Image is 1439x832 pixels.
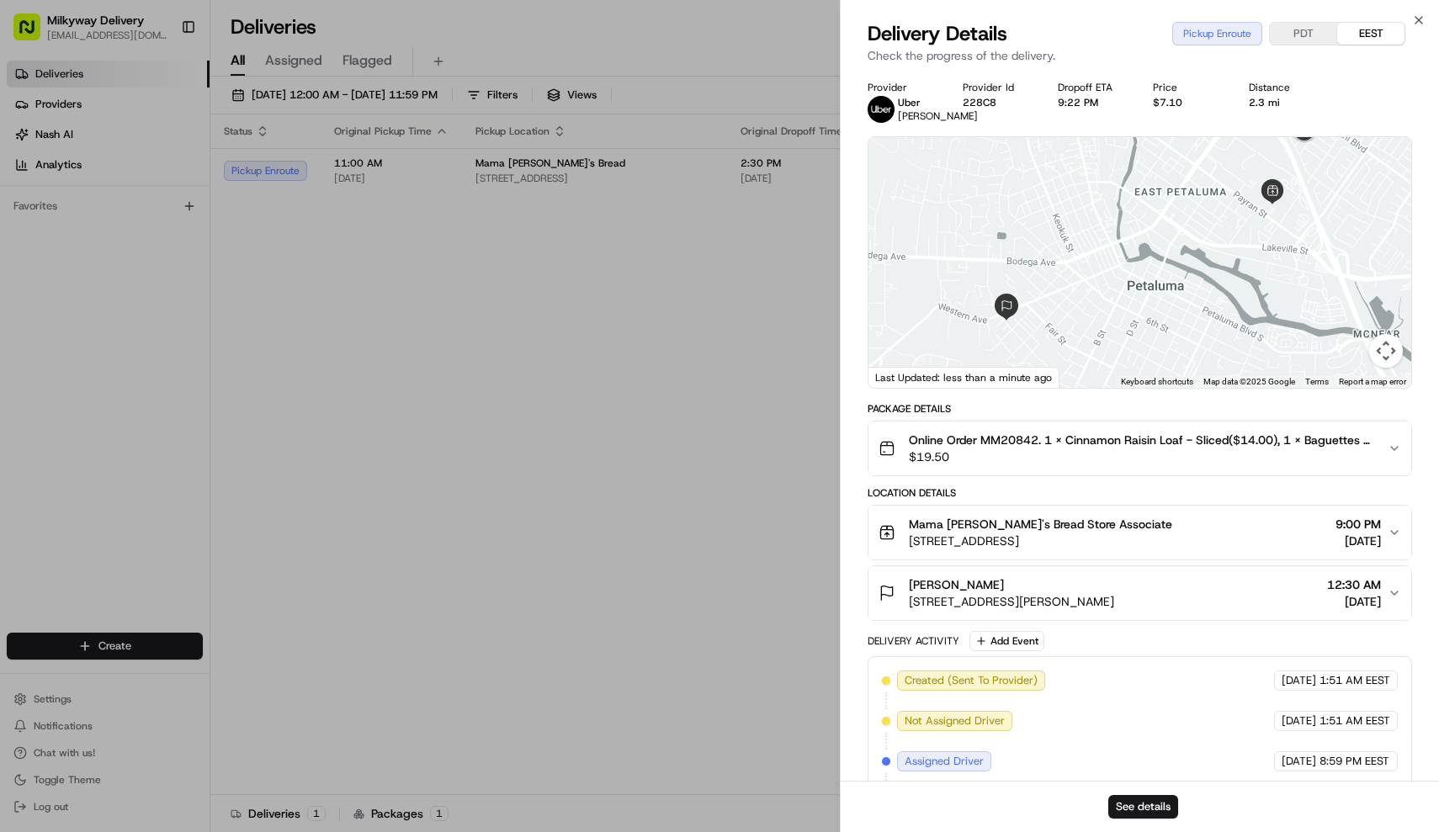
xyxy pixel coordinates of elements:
div: Distance [1249,81,1317,94]
span: [DATE] [1282,754,1316,769]
div: 9:22 PM [1058,96,1126,109]
img: Nash [17,17,50,50]
span: API Documentation [159,376,270,393]
span: Assigned Driver [905,754,984,769]
span: Map data ©2025 Google [1203,377,1295,386]
button: [PERSON_NAME][STREET_ADDRESS][PERSON_NAME]12:30 AM[DATE] [868,566,1412,620]
span: Not Assigned Driver [905,713,1005,729]
span: • [140,261,146,274]
button: PDT [1270,23,1337,45]
button: 228C8 [963,96,996,109]
span: [DATE] [1282,713,1316,729]
button: Add Event [969,631,1044,651]
button: Start new chat [286,166,306,186]
span: Uber [898,96,921,109]
span: Online Order MM20842. 1 x Cinnamon Raisin Loaf - Sliced($14.00), 1 x Baguettes - Sourdough / Seed... [909,432,1375,448]
button: Map camera controls [1369,334,1403,368]
a: Open this area in Google Maps (opens a new window) [873,366,928,388]
div: Price [1153,81,1221,94]
img: uber-new-logo.jpeg [868,96,895,123]
div: Location Details [868,486,1413,500]
div: Provider Id [963,81,1031,94]
img: Masood Aslam [17,245,44,272]
div: Start new chat [76,161,276,178]
div: Package Details [868,402,1413,416]
div: $7.10 [1153,96,1221,109]
button: See details [1108,795,1178,819]
div: Dropoff ETA [1058,81,1126,94]
div: Past conversations [17,219,108,232]
button: EEST [1337,23,1404,45]
img: Google [873,366,928,388]
span: [DATE] [65,306,99,320]
button: Keyboard shortcuts [1121,376,1193,388]
a: 💻API Documentation [135,369,277,400]
div: Delivery Activity [868,634,959,648]
span: [PERSON_NAME] [909,576,1004,593]
p: Check the progress of the delivery. [868,47,1413,64]
span: Created (Sent To Provider) [905,673,1038,688]
span: 8:59 PM EEST [1320,754,1389,769]
span: [PERSON_NAME] [52,261,136,274]
span: 1:51 AM EEST [1320,713,1390,729]
div: Last Updated: less than a minute ago [868,367,1059,388]
span: [DATE] [1282,673,1316,688]
span: [DATE] [149,261,183,274]
img: 1736555255976-a54dd68f-1ca7-489b-9aae-adbdc363a1c4 [34,262,47,275]
a: Powered byPylon [119,416,204,430]
span: Pylon [167,417,204,430]
span: [DATE] [1327,593,1381,610]
span: [STREET_ADDRESS] [909,533,1172,549]
img: 9188753566659_6852d8bf1fb38e338040_72.png [35,161,66,191]
span: 9:00 PM [1335,516,1381,533]
span: [STREET_ADDRESS][PERSON_NAME] [909,593,1114,610]
input: Clear [44,109,278,126]
span: [DATE] [1335,533,1381,549]
span: 12:30 AM [1327,576,1381,593]
span: Delivery Details [868,20,1007,47]
div: 📗 [17,378,30,391]
div: We're available if you need us! [76,178,231,191]
span: Mama [PERSON_NAME]'s Bread Store Associate [909,516,1172,533]
span: • [56,306,61,320]
button: See all [261,215,306,236]
span: [PERSON_NAME] [898,109,978,123]
a: Terms [1305,377,1329,386]
button: Mama [PERSON_NAME]'s Bread Store Associate[STREET_ADDRESS]9:00 PM[DATE] [868,506,1412,559]
p: Welcome 👋 [17,67,306,94]
span: $19.50 [909,448,1375,465]
a: Report a map error [1339,377,1406,386]
span: 1:51 AM EEST [1320,673,1390,688]
span: Knowledge Base [34,376,129,393]
div: Provider [868,81,936,94]
div: 💻 [142,378,156,391]
button: Online Order MM20842. 1 x Cinnamon Raisin Loaf - Sliced($14.00), 1 x Baguettes - Sourdough / Seed... [868,421,1412,475]
img: 1736555255976-a54dd68f-1ca7-489b-9aae-adbdc363a1c4 [17,161,47,191]
div: 2.3 mi [1249,96,1317,109]
a: 📗Knowledge Base [10,369,135,400]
